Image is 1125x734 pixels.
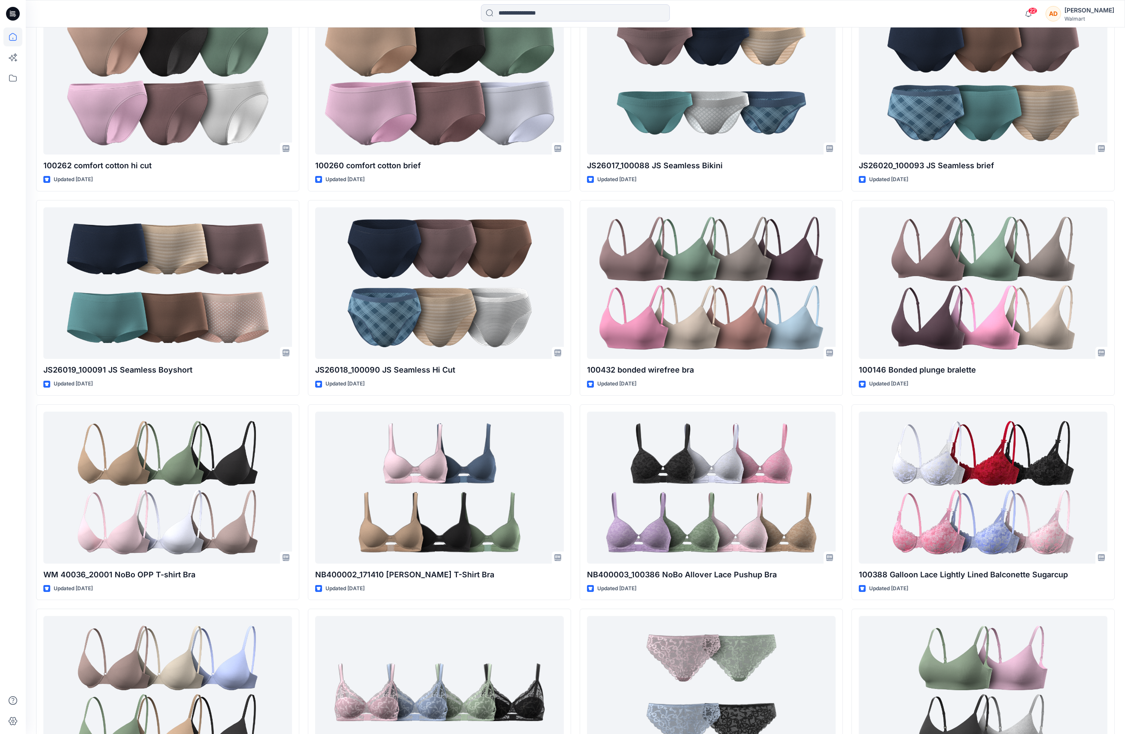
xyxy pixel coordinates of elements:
[1064,5,1114,15] div: [PERSON_NAME]
[587,160,836,172] p: JS26017_100088 JS Seamless Bikini
[315,160,564,172] p: 100260 comfort cotton brief
[869,175,908,184] p: Updated [DATE]
[315,569,564,581] p: NB400002_171410 [PERSON_NAME] T-Shirt Bra
[597,584,636,593] p: Updated [DATE]
[315,3,564,155] a: 100260 comfort cotton brief
[43,569,292,581] p: WM 40036_20001 NoBo OPP T-shirt Bra
[315,207,564,359] a: JS26018_100090 JS Seamless Hi Cut
[325,379,365,388] p: Updated [DATE]
[587,569,836,581] p: NB400003_100386 NoBo Allover Lace Pushup Bra
[1046,6,1061,21] div: AD
[597,379,636,388] p: Updated [DATE]
[54,584,93,593] p: Updated [DATE]
[315,412,564,564] a: NB400002_171410 NoBo Mirofiber Demi T-Shirt Bra
[587,3,836,155] a: JS26017_100088 JS Seamless Bikini
[587,207,836,359] a: 100432 bonded wirefree bra
[859,207,1107,359] a: 100146 Bonded plunge bralette
[859,569,1107,581] p: 100388 Galloon Lace Lightly Lined Balconette Sugarcup
[54,379,93,388] p: Updated [DATE]
[597,175,636,184] p: Updated [DATE]
[43,160,292,172] p: 100262 comfort cotton hi cut
[325,175,365,184] p: Updated [DATE]
[43,412,292,564] a: WM 40036_20001 NoBo OPP T-shirt Bra
[43,3,292,155] a: 100262 comfort cotton hi cut
[587,412,836,564] a: NB400003_100386 NoBo Allover Lace Pushup Bra
[43,207,292,359] a: JS26019_100091 JS Seamless Boyshort
[43,364,292,376] p: JS26019_100091 JS Seamless Boyshort
[587,364,836,376] p: 100432 bonded wirefree bra
[1028,7,1037,14] span: 22
[325,584,365,593] p: Updated [DATE]
[859,412,1107,564] a: 100388 Galloon Lace Lightly Lined Balconette Sugarcup
[1064,15,1114,22] div: Walmart
[54,175,93,184] p: Updated [DATE]
[315,364,564,376] p: JS26018_100090 JS Seamless Hi Cut
[859,3,1107,155] a: JS26020_100093 JS Seamless brief
[859,364,1107,376] p: 100146 Bonded plunge bralette
[859,160,1107,172] p: JS26020_100093 JS Seamless brief
[869,379,908,388] p: Updated [DATE]
[869,584,908,593] p: Updated [DATE]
